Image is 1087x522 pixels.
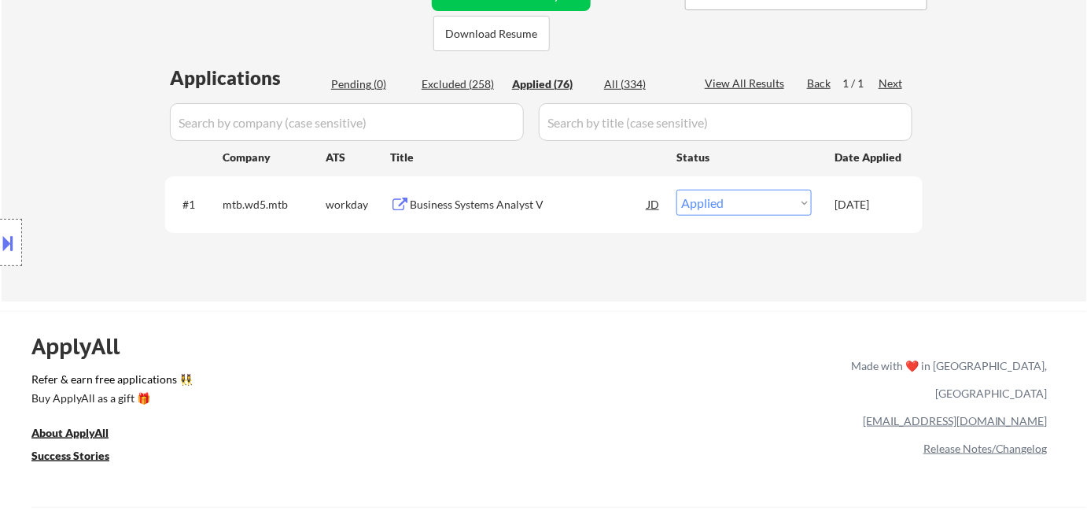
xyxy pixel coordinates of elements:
[170,103,524,141] input: Search by company (case sensitive)
[676,143,812,171] div: Status
[807,76,832,91] div: Back
[433,16,550,51] button: Download Resume
[923,442,1048,455] a: Release Notes/Changelog
[410,197,647,213] div: Business Systems Analyst V
[31,426,109,439] u: About ApplyAll
[326,150,390,165] div: ATS
[170,68,326,87] div: Applications
[879,76,904,91] div: Next
[845,352,1048,407] div: Made with ❤️ in [GEOGRAPHIC_DATA], [GEOGRAPHIC_DATA]
[863,414,1048,428] a: [EMAIL_ADDRESS][DOMAIN_NAME]
[331,76,410,92] div: Pending (0)
[604,76,683,92] div: All (334)
[835,150,904,165] div: Date Applied
[512,76,591,92] div: Applied (76)
[31,425,131,445] a: About ApplyAll
[705,76,789,91] div: View All Results
[31,391,189,410] a: Buy ApplyAll as a gift 🎁
[539,103,912,141] input: Search by title (case sensitive)
[422,76,500,92] div: Excluded (258)
[390,150,661,165] div: Title
[646,190,661,218] div: JD
[326,197,390,213] div: workday
[835,197,904,213] div: [DATE]
[31,449,109,462] u: Success Stories
[31,448,131,468] a: Success Stories
[31,393,189,404] div: Buy ApplyAll as a gift 🎁
[842,76,879,91] div: 1 / 1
